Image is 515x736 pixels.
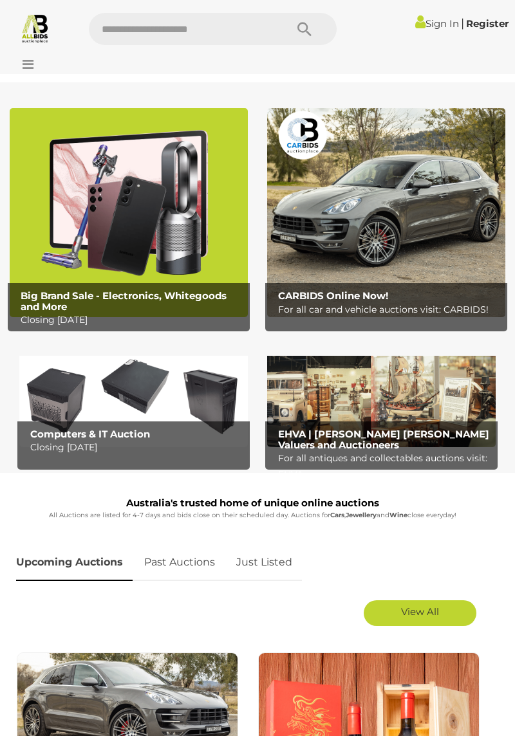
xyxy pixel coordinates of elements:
span: View All [401,605,439,618]
p: For all antiques and collectables auctions visit: EHVA [278,450,492,483]
img: CARBIDS Online Now! [267,108,505,317]
h1: Australia's trusted home of unique online auctions [16,498,489,509]
a: Register [466,17,509,30]
p: Closing [DATE] [30,439,244,455]
a: EHVA | Evans Hastings Valuers and Auctioneers EHVA | [PERSON_NAME] [PERSON_NAME] Valuers and Auct... [267,343,496,447]
strong: Cars [330,511,344,519]
img: Computers & IT Auction [19,343,248,447]
b: Big Brand Sale - Electronics, Whitegoods and More [21,290,227,313]
strong: Wine [389,511,407,519]
b: EHVA | [PERSON_NAME] [PERSON_NAME] Valuers and Auctioneers [278,428,489,451]
img: EHVA | Evans Hastings Valuers and Auctioneers [267,343,496,447]
a: Upcoming Auctions [16,544,133,582]
strong: Jewellery [346,511,377,519]
button: Search [272,13,337,45]
b: CARBIDS Online Now! [278,290,388,302]
a: Sign In [415,17,459,30]
a: CARBIDS Online Now! CARBIDS Online Now! For all car and vehicle auctions visit: CARBIDS! [267,108,505,317]
img: Big Brand Sale - Electronics, Whitegoods and More [10,108,248,317]
p: Closing [DATE] [21,312,243,328]
a: Computers & IT Auction Computers & IT Auction Closing [DATE] [19,343,248,447]
span: | [461,16,464,30]
a: View All [364,600,476,626]
p: All Auctions are listed for 4-7 days and bids close on their scheduled day. Auctions for , and cl... [16,510,489,521]
a: Big Brand Sale - Electronics, Whitegoods and More Big Brand Sale - Electronics, Whitegoods and Mo... [10,108,248,317]
p: For all car and vehicle auctions visit: CARBIDS! [278,302,501,318]
a: Just Listed [227,544,302,582]
img: Allbids.com.au [20,13,50,43]
a: Past Auctions [135,544,225,582]
b: Computers & IT Auction [30,428,150,440]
